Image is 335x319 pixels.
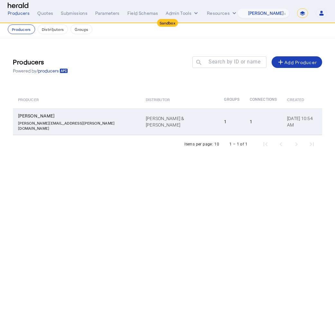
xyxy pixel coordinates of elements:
[219,108,245,135] td: 1
[207,10,237,16] button: Resources dropdown menu
[127,10,158,16] div: Field Schemas
[250,118,279,125] div: 1
[282,108,322,135] td: [DATE] 10:54 AM
[18,119,138,131] p: [PERSON_NAME][EMAIL_ADDRESS][PERSON_NAME][DOMAIN_NAME]
[13,68,68,74] p: Powered by
[277,58,284,66] mat-icon: add
[61,10,88,16] div: Submissions
[8,24,35,34] button: Producers
[8,10,30,16] div: Producers
[229,141,247,147] div: 1 – 1 of 1
[141,108,219,135] td: [PERSON_NAME] & [PERSON_NAME]
[192,59,203,67] mat-icon: search
[272,56,322,68] button: Add Producer
[282,90,322,108] th: Created
[38,24,68,34] button: Distributors
[209,59,260,65] mat-label: Search by ID or name
[245,90,282,108] th: Connections
[219,90,245,108] th: Groups
[214,141,219,147] div: 10
[184,141,213,147] div: Items per page:
[18,113,138,119] div: [PERSON_NAME]
[95,10,120,16] div: Parameters
[157,19,178,27] div: Sandbox
[36,68,68,74] a: /producers
[70,24,92,34] button: Groups
[13,57,68,66] h3: Producers
[141,90,219,108] th: Distributor
[166,10,199,16] button: internal dropdown menu
[13,90,141,108] th: Producer
[37,10,53,16] div: Quotes
[8,3,28,9] img: Herald Logo
[277,58,317,66] div: Add Producer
